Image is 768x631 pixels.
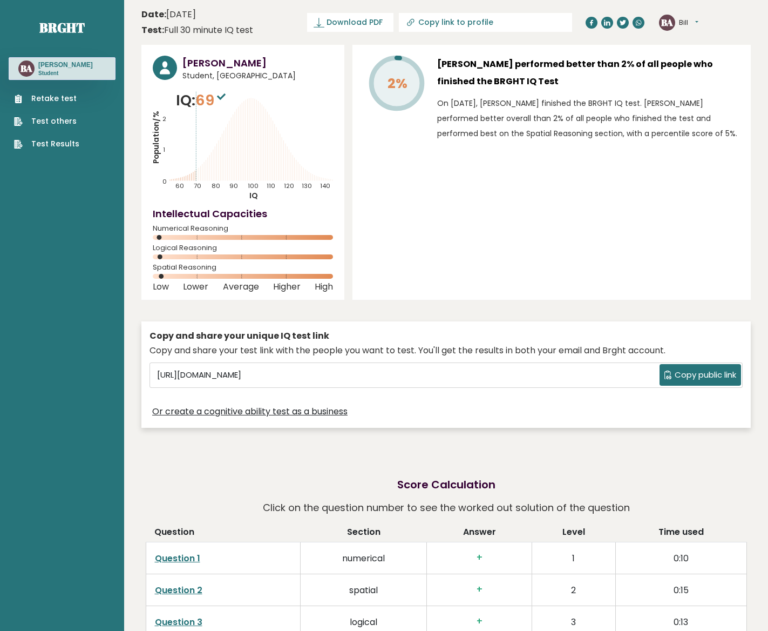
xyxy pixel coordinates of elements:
div: Copy and share your test link with the people you want to test. You'll get the results in both yo... [149,344,743,357]
tspan: 60 [175,182,184,190]
span: Spatial Reasoning [153,265,333,270]
span: Download PDF [327,17,383,28]
time: [DATE] [141,8,196,21]
td: 0:15 [615,574,746,606]
td: 1 [532,542,615,574]
tspan: 80 [212,182,220,190]
a: Test Results [14,138,79,150]
th: Time used [615,526,746,542]
a: Question 2 [155,584,202,596]
th: Level [532,526,615,542]
span: Logical Reasoning [153,246,333,250]
text: BA [661,16,673,28]
tspan: 0 [162,177,167,186]
h3: + [436,552,523,563]
a: Retake test [14,93,79,104]
a: Test others [14,116,79,127]
tspan: 70 [194,182,201,190]
h3: + [436,584,523,595]
th: Question [146,526,301,542]
td: numerical [301,542,427,574]
text: BA [21,62,32,75]
span: 69 [195,90,228,110]
tspan: Population/% [151,111,161,164]
a: Question 1 [155,552,200,565]
tspan: 90 [230,182,239,190]
td: spatial [301,574,427,606]
tspan: 130 [302,182,312,190]
tspan: 1 [163,146,165,155]
th: Section [301,526,427,542]
span: Average [223,285,259,289]
button: Copy public link [660,364,741,386]
p: On [DATE], [PERSON_NAME] finished the BRGHT IQ test. [PERSON_NAME] performed better overall than ... [437,96,739,141]
tspan: 140 [320,182,330,190]
span: Low [153,285,169,289]
h4: Intellectual Capacities [153,206,333,221]
td: 0:10 [615,542,746,574]
span: Copy public link [675,369,736,381]
h3: [PERSON_NAME] [182,56,333,70]
tspan: 100 [248,182,259,190]
a: Brght [39,19,85,36]
h3: + [436,616,523,627]
tspan: 110 [267,182,275,190]
div: Copy and share your unique IQ test link [149,330,743,343]
span: Student, [GEOGRAPHIC_DATA] [182,70,333,82]
p: Student [38,70,93,77]
th: Answer [427,526,532,542]
tspan: 120 [284,182,294,190]
h3: [PERSON_NAME] [38,61,93,69]
b: Test: [141,24,164,36]
button: Bill [679,17,698,28]
p: Click on the question number to see the worked out solution of the question [263,498,630,518]
p: IQ: [176,90,228,111]
span: Higher [273,285,301,289]
tspan: 2% [388,74,407,93]
a: Question 3 [155,616,202,628]
a: Download PDF [307,13,393,32]
span: High [315,285,333,289]
h2: Score Calculation [397,476,495,493]
h3: [PERSON_NAME] performed better than 2% of all people who finished the BRGHT IQ Test [437,56,739,90]
td: 2 [532,574,615,606]
span: Numerical Reasoning [153,226,333,231]
b: Date: [141,8,166,21]
tspan: 2 [162,115,166,123]
span: Lower [183,285,208,289]
tspan: IQ [249,191,258,201]
a: Or create a cognitive ability test as a business [152,405,348,418]
div: Full 30 minute IQ test [141,24,253,37]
